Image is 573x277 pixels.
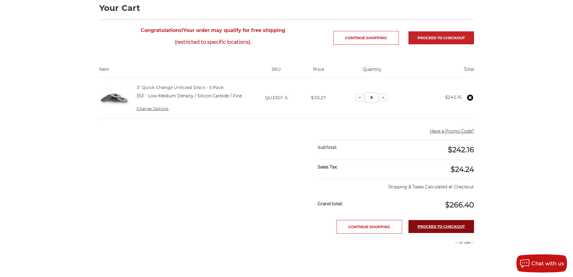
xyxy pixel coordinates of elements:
a: Continue Shopping [337,220,402,234]
span: $242.16 [448,145,474,154]
input: 3" Quick Change Unitized Discs - 5 Pack Quantity: [365,93,378,103]
a: Continue Shopping [333,31,399,45]
p: -- or use -- [399,240,474,245]
strong: Grand total: [318,201,343,206]
a: Proceed to checkout [408,31,474,44]
span: QU33SF-5 [265,95,288,100]
dd: 3SF - Low-Medium Density / Silicon Carbide / Fine [137,93,242,99]
h1: Your Cart [99,4,474,12]
a: Change Options [137,106,168,111]
img: 3" Quick Change Unitized Discs - 5 Pack [99,83,129,113]
span: $30.27 [311,95,326,100]
iframe: PayPal-paypal [399,252,474,264]
button: Chat with us [516,254,567,272]
a: 3" Quick Change Unitized Discs - 5 Pack [137,85,223,90]
th: Total [409,66,474,77]
span: $24.24 [451,165,474,174]
th: Quantity [335,66,409,77]
th: Price [302,66,335,77]
strong: Congratulations! [141,27,183,33]
span: (restricted to specific locations). [99,36,327,48]
p: Shipping & Taxes Calculated at Checkout [318,179,474,190]
th: SKU [251,66,302,77]
th: Item [99,66,251,77]
a: Proceed to checkout [408,220,474,233]
div: SubTotal: [318,140,396,155]
button: Have a Promo Code? [430,128,474,134]
strong: Sales Tax: [318,164,337,170]
span: Your order may qualify for free shipping [99,24,327,48]
span: $266.40 [445,200,474,209]
span: Chat with us [531,261,564,266]
strong: $242.16 [445,94,462,100]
